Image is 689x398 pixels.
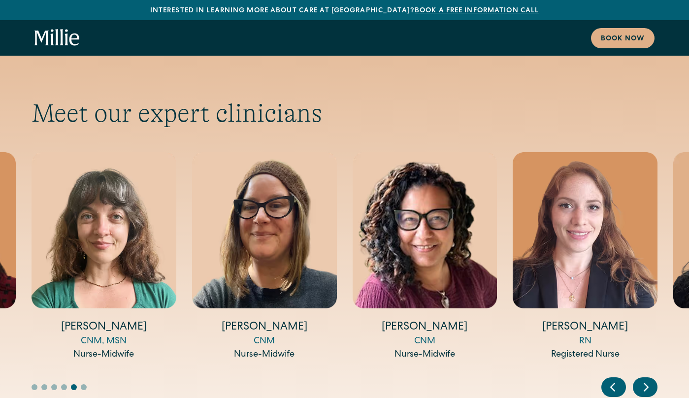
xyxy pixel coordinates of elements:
button: Go to slide 2 [41,384,47,390]
h2: Meet our expert clinicians [32,98,657,129]
button: Go to slide 1 [32,384,37,390]
div: CNM, MSN [32,335,176,348]
a: Book a free information call [415,7,539,14]
h4: [PERSON_NAME] [513,320,657,335]
h4: [PERSON_NAME] [192,320,337,335]
button: Go to slide 6 [81,384,87,390]
div: Book now [601,34,645,44]
a: home [34,29,80,47]
div: Registered Nurse [513,348,657,362]
a: Book now [591,28,655,48]
div: Previous slide [601,377,626,397]
div: Nurse-Midwife [32,348,176,362]
div: Nurse-Midwife [192,348,337,362]
h4: [PERSON_NAME] [353,320,497,335]
div: 11 / 14 [353,152,497,362]
div: CNM [192,335,337,348]
div: 12 / 14 [513,152,657,362]
div: Nurse-Midwife [353,348,497,362]
div: 10 / 14 [192,152,337,362]
div: Next slide [633,377,657,397]
div: RN [513,335,657,348]
button: Go to slide 4 [61,384,67,390]
div: 9 / 14 [32,152,176,362]
button: Go to slide 5 [71,384,77,390]
div: CNM [353,335,497,348]
h4: [PERSON_NAME] [32,320,176,335]
button: Go to slide 3 [51,384,57,390]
